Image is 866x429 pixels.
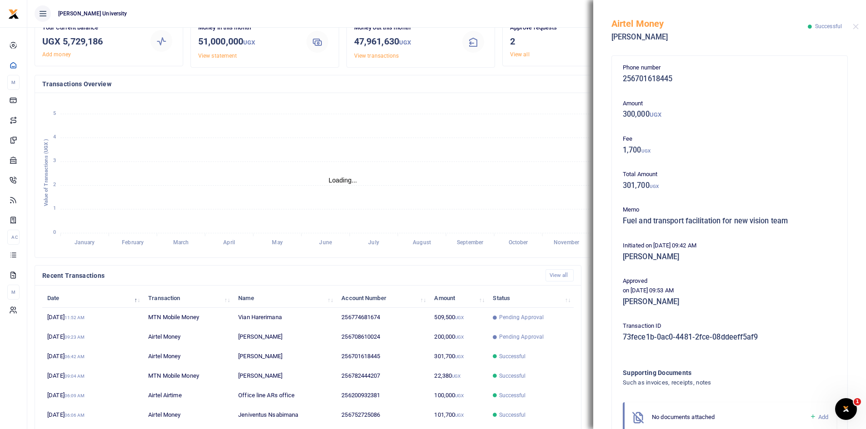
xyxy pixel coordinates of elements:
[455,335,464,340] small: UGX
[272,240,282,246] tspan: May
[65,315,85,320] small: 11:52 AM
[499,333,544,341] span: Pending Approval
[368,240,379,246] tspan: July
[510,51,530,58] a: View all
[810,412,828,422] a: Add
[233,288,336,308] th: Name: activate to sort column ascending
[65,393,85,398] small: 06:09 AM
[42,23,140,33] p: Your Current balance
[143,405,233,425] td: Airtel Money
[835,398,857,420] iframe: Intercom live chat
[854,398,861,405] span: 1
[623,286,836,296] p: on [DATE] 09:53 AM
[55,10,130,18] span: [PERSON_NAME] University
[143,308,233,327] td: MTN Mobile Money
[42,35,140,48] h3: UGX 5,729,186
[53,182,56,187] tspan: 2
[611,33,808,42] h5: [PERSON_NAME]
[65,335,85,340] small: 09:23 AM
[42,366,143,386] td: [DATE]
[499,411,526,419] span: Successful
[53,206,56,212] tspan: 1
[429,405,488,425] td: 101,700
[623,252,836,261] h5: [PERSON_NAME]
[53,110,56,116] tspan: 5
[354,23,452,33] p: Money out this month
[43,139,49,207] text: Value of Transactions (UGX )
[143,288,233,308] th: Transaction: activate to sort column ascending
[233,327,336,347] td: [PERSON_NAME]
[429,347,488,366] td: 301,700
[243,39,255,46] small: UGX
[623,297,836,306] h5: [PERSON_NAME]
[143,386,233,405] td: Airtel Airtime
[354,53,399,59] a: View transactions
[223,240,235,246] tspan: April
[623,241,836,251] p: Initiated on [DATE] 09:42 AM
[336,327,429,347] td: 256708610024
[8,10,19,17] a: logo-small logo-large logo-large
[65,413,85,418] small: 06:06 AM
[650,111,661,118] small: UGX
[336,386,429,405] td: 256200932381
[429,366,488,386] td: 22,380
[42,405,143,425] td: [DATE]
[319,240,332,246] tspan: June
[623,170,836,179] p: Total Amount
[42,327,143,347] td: [DATE]
[42,79,643,89] h4: Transactions Overview
[853,24,859,30] button: Close
[499,313,544,321] span: Pending Approval
[42,51,71,58] a: Add money
[652,414,715,420] span: No documents attached
[354,35,452,49] h3: 47,961,630
[623,110,836,119] h5: 300,000
[336,366,429,386] td: 256782444207
[143,347,233,366] td: Airtel Money
[623,368,800,378] h4: Supporting Documents
[198,35,296,49] h3: 51,000,000
[650,184,659,189] small: UGX
[499,372,526,380] span: Successful
[429,386,488,405] td: 100,000
[510,23,608,33] p: Approve requests
[42,271,538,281] h4: Recent Transactions
[413,240,431,246] tspan: August
[623,333,836,342] h5: 73fece1b-0ac0-4481-2fce-08ddeeff5af9
[336,288,429,308] th: Account Number: activate to sort column ascending
[623,74,836,84] h5: 256701618445
[455,315,464,320] small: UGX
[499,391,526,399] span: Successful
[7,285,20,300] li: M
[429,308,488,327] td: 509,500
[623,217,836,226] h5: Fuel and transport facilitation for new vision team
[623,63,836,73] p: Phone number
[7,230,20,245] li: Ac
[336,347,429,366] td: 256701618445
[455,393,464,398] small: UGX
[455,413,464,418] small: UGX
[42,308,143,327] td: [DATE]
[488,288,574,308] th: Status: activate to sort column ascending
[143,366,233,386] td: MTN Mobile Money
[233,366,336,386] td: [PERSON_NAME]
[336,405,429,425] td: 256752725086
[623,146,836,155] h5: 1,700
[546,269,574,281] a: View all
[173,240,189,246] tspan: March
[53,229,56,235] tspan: 0
[623,276,836,286] p: Approved
[65,354,85,359] small: 06:42 AM
[623,205,836,215] p: Memo
[42,347,143,366] td: [DATE]
[455,354,464,359] small: UGX
[641,148,651,153] small: UGX
[65,374,85,379] small: 09:04 AM
[233,308,336,327] td: Vian Harerimana
[623,378,800,388] h4: Such as invoices, receipts, notes
[554,240,580,246] tspan: November
[143,327,233,347] td: Airtel Money
[429,288,488,308] th: Amount: activate to sort column ascending
[510,35,608,48] h3: 2
[53,158,56,164] tspan: 3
